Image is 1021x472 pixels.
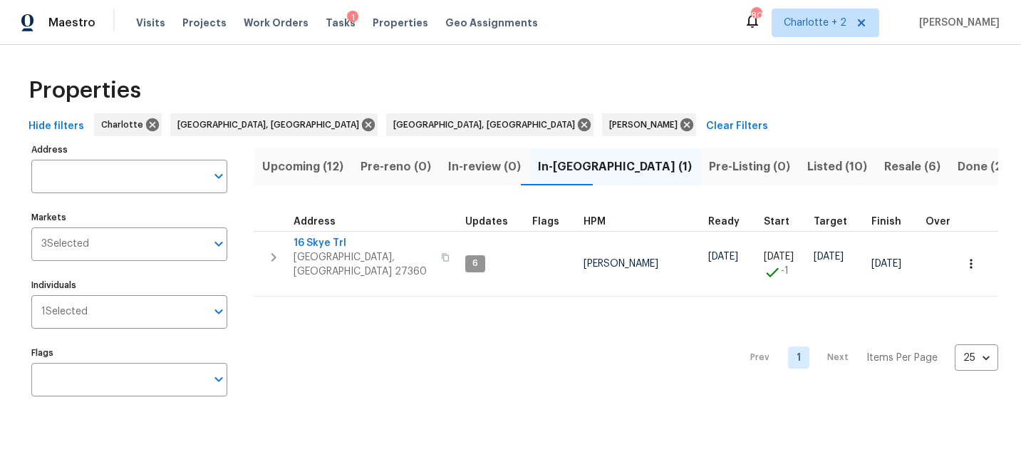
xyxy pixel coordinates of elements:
nav: Pagination Navigation [737,305,998,410]
button: Open [209,166,229,186]
div: Actual renovation start date [764,217,802,227]
div: Charlotte [94,113,162,136]
span: [DATE] [764,252,794,262]
span: [PERSON_NAME] [584,259,658,269]
div: [PERSON_NAME] [602,113,696,136]
div: [GEOGRAPHIC_DATA], [GEOGRAPHIC_DATA] [386,113,594,136]
span: -1 [781,264,789,278]
span: Pre-Listing (0) [709,157,790,177]
button: Hide filters [23,113,90,140]
span: 3 Selected [41,238,89,250]
label: Markets [31,213,227,222]
span: Charlotte + 2 [784,16,846,30]
button: Open [209,234,229,254]
div: [GEOGRAPHIC_DATA], [GEOGRAPHIC_DATA] [170,113,378,136]
span: Updates [465,217,508,227]
span: [DATE] [708,252,738,262]
td: Project started 1 days early [758,231,808,297]
span: [PERSON_NAME] [609,118,683,132]
span: Target [814,217,847,227]
span: Ready [708,217,740,227]
div: Earliest renovation start date (first business day after COE or Checkout) [708,217,752,227]
span: Projects [182,16,227,30]
span: Resale (6) [884,157,940,177]
span: Maestro [48,16,95,30]
label: Flags [31,349,227,357]
label: Individuals [31,281,227,289]
span: Listed (10) [807,157,867,177]
span: [GEOGRAPHIC_DATA], [GEOGRAPHIC_DATA] 27360 [294,250,432,279]
div: Target renovation project end date [814,217,860,227]
button: Clear Filters [700,113,774,140]
span: Work Orders [244,16,309,30]
span: In-[GEOGRAPHIC_DATA] (1) [538,157,692,177]
span: Properties [28,83,141,98]
div: 1 [347,11,358,25]
span: HPM [584,217,606,227]
span: Properties [373,16,428,30]
span: Visits [136,16,165,30]
span: Pre-reno (0) [361,157,431,177]
span: 6 [467,257,484,270]
p: Items Per Page [866,351,938,365]
span: [DATE] [814,252,844,262]
span: 16 Skye Trl [294,236,432,250]
span: 1 Selected [41,306,88,318]
span: Overall [926,217,963,227]
span: Flags [532,217,559,227]
span: Finish [871,217,901,227]
span: In-review (0) [448,157,521,177]
span: Start [764,217,789,227]
span: Clear Filters [706,118,768,135]
span: Hide filters [28,118,84,135]
span: [GEOGRAPHIC_DATA], [GEOGRAPHIC_DATA] [177,118,365,132]
div: 80 [751,9,761,23]
span: [DATE] [871,259,901,269]
span: Tasks [326,18,356,28]
a: Goto page 1 [788,347,809,369]
button: Open [209,369,229,389]
span: [GEOGRAPHIC_DATA], [GEOGRAPHIC_DATA] [393,118,581,132]
div: Projected renovation finish date [871,217,914,227]
span: [PERSON_NAME] [913,16,1000,30]
span: Geo Assignments [445,16,538,30]
button: Open [209,302,229,322]
label: Address [31,145,227,154]
div: 25 [955,339,998,376]
div: Days past target finish date [926,217,975,227]
span: Charlotte [101,118,149,132]
span: Address [294,217,336,227]
span: Upcoming (12) [262,157,343,177]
